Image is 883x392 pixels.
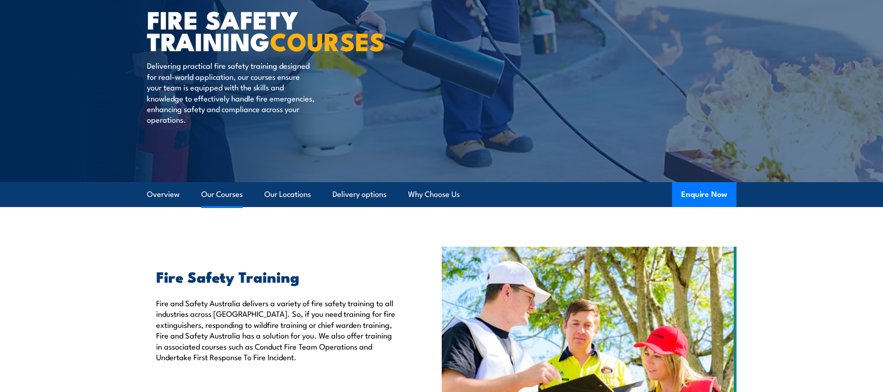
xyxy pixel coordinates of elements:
[147,182,180,207] a: Overview
[156,297,399,362] p: Fire and Safety Australia delivers a variety of fire safety training to all industries across [GE...
[201,182,243,207] a: Our Courses
[147,8,374,51] h1: FIRE SAFETY TRAINING
[672,182,737,207] button: Enquire Now
[147,60,315,125] p: Delivering practical fire safety training designed for real-world application, our courses ensure...
[408,182,460,207] a: Why Choose Us
[156,270,399,283] h2: Fire Safety Training
[333,182,386,207] a: Delivery options
[264,182,311,207] a: Our Locations
[270,21,385,59] strong: COURSES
